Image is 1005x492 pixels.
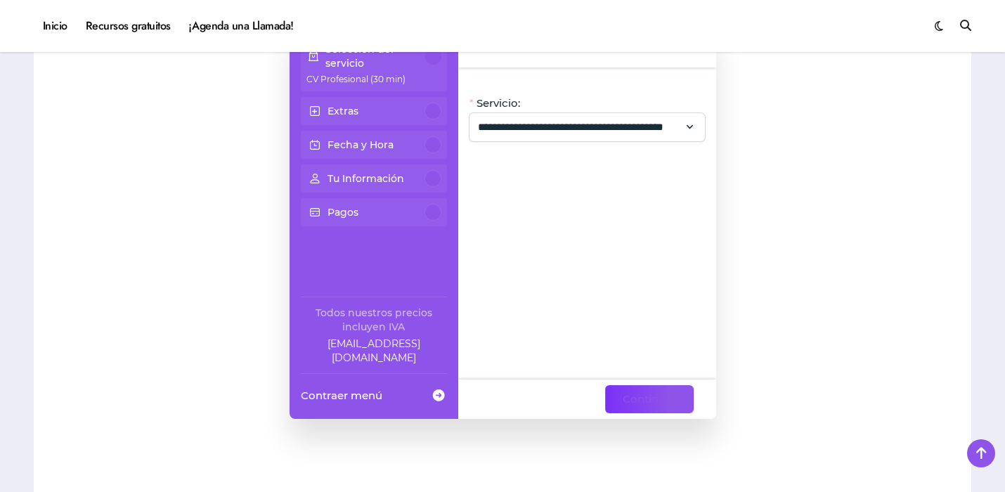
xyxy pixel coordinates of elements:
span: Servicio: [476,96,520,110]
a: Recursos gratuitos [77,7,180,45]
p: Pagos [328,205,358,219]
button: Continuar [605,385,694,413]
p: Selección del servicio [325,42,425,70]
p: Fecha y Hora [328,138,394,152]
p: Extras [328,104,358,118]
span: Contraer menú [301,388,382,403]
a: Inicio [34,7,77,45]
div: Todos nuestros precios incluyen IVA [301,306,447,334]
p: Tu Información [328,171,404,186]
a: ¡Agenda una Llamada! [180,7,303,45]
span: Continuar [623,391,676,408]
a: Company email: ayuda@elhadadelasvacantes.com [301,337,447,365]
span: CV Profesional (30 min) [306,74,406,84]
